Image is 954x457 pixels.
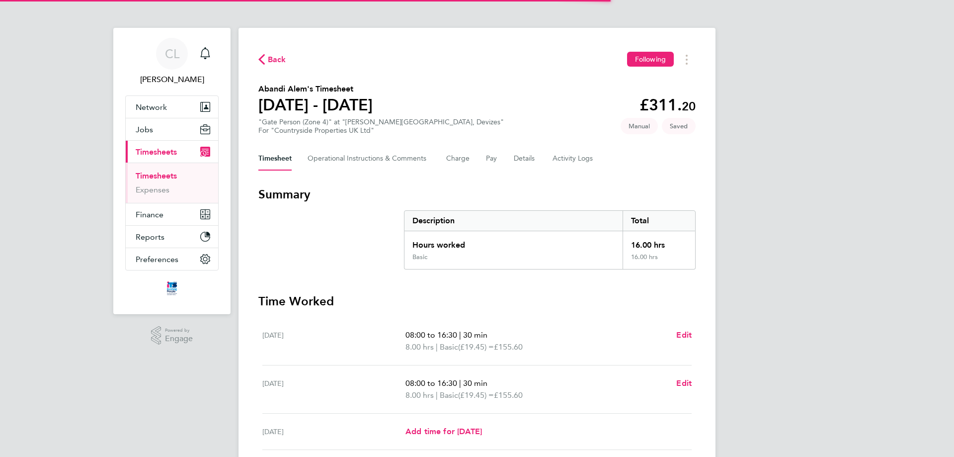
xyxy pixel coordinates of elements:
[126,96,218,118] button: Network
[126,141,218,163] button: Timesheets
[436,342,438,352] span: |
[458,390,494,400] span: (£19.45) =
[258,147,292,171] button: Timesheet
[676,329,692,341] a: Edit
[136,102,167,112] span: Network
[623,253,695,269] div: 16.00 hrs
[463,330,487,340] span: 30 min
[125,38,219,86] a: CL[PERSON_NAME]
[514,147,537,171] button: Details
[125,280,219,296] a: Go to home page
[676,330,692,340] span: Edit
[459,330,461,340] span: |
[165,280,179,296] img: itsconstruction-logo-retina.png
[308,147,430,171] button: Operational Instructions & Comments
[126,163,218,203] div: Timesheets
[486,147,498,171] button: Pay
[676,378,692,388] span: Edit
[553,147,594,171] button: Activity Logs
[136,171,177,181] a: Timesheets
[258,83,373,95] h2: Abandi Alem's Timesheet
[405,427,482,436] span: Add time for [DATE]
[165,326,193,335] span: Powered by
[440,341,458,353] span: Basic
[623,211,695,231] div: Total
[136,125,153,134] span: Jobs
[412,253,427,261] div: Basic
[436,390,438,400] span: |
[627,52,674,67] button: Following
[125,74,219,86] span: Chelsea Lawford
[258,95,373,115] h1: [DATE] - [DATE]
[446,147,470,171] button: Charge
[440,389,458,401] span: Basic
[405,390,434,400] span: 8.00 hrs
[494,390,523,400] span: £155.60
[662,118,696,134] span: This timesheet is Saved.
[126,118,218,140] button: Jobs
[404,231,623,253] div: Hours worked
[405,378,457,388] span: 08:00 to 16:30
[639,95,696,114] app-decimal: £311.
[405,330,457,340] span: 08:00 to 16:30
[405,342,434,352] span: 8.00 hrs
[404,210,696,270] div: Summary
[494,342,523,352] span: £155.60
[151,326,193,345] a: Powered byEngage
[405,426,482,438] a: Add time for [DATE]
[126,248,218,270] button: Preferences
[258,126,504,135] div: For "Countryside Properties UK Ltd"
[676,377,692,389] a: Edit
[262,329,405,353] div: [DATE]
[113,28,231,314] nav: Main navigation
[458,342,494,352] span: (£19.45) =
[682,99,696,113] span: 20
[136,232,164,242] span: Reports
[258,118,504,135] div: "Gate Person (Zone 4)" at "[PERSON_NAME][GEOGRAPHIC_DATA], Devizes"
[258,186,696,202] h3: Summary
[678,52,696,67] button: Timesheets Menu
[126,203,218,225] button: Finance
[136,185,169,194] a: Expenses
[459,378,461,388] span: |
[136,255,178,264] span: Preferences
[258,293,696,309] h3: Time Worked
[635,55,666,64] span: Following
[621,118,658,134] span: This timesheet was manually created.
[268,54,286,66] span: Back
[463,378,487,388] span: 30 min
[262,377,405,401] div: [DATE]
[165,335,193,343] span: Engage
[136,210,163,219] span: Finance
[136,147,177,157] span: Timesheets
[165,47,179,60] span: CL
[262,426,405,438] div: [DATE]
[623,231,695,253] div: 16.00 hrs
[404,211,623,231] div: Description
[126,226,218,248] button: Reports
[258,53,286,66] button: Back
